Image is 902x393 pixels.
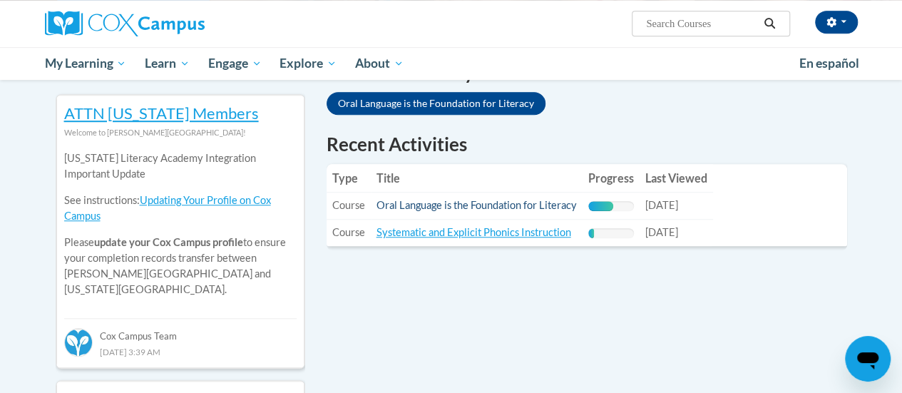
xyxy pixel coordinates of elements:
span: En español [799,56,859,71]
p: See instructions: [64,193,297,224]
img: Cox Campus Team [64,328,93,357]
img: Cox Campus [45,11,205,36]
div: Progress, % [588,228,595,238]
span: Course [332,199,365,211]
a: Cox Campus [45,11,302,36]
span: Engage [208,55,262,72]
span: Course [332,226,365,238]
b: update your Cox Campus profile [94,236,243,248]
th: Type [327,164,371,193]
button: Account Settings [815,11,858,34]
span: Learn [145,55,190,72]
div: Main menu [34,47,868,80]
a: Engage [199,47,271,80]
div: Welcome to [PERSON_NAME][GEOGRAPHIC_DATA]! [64,125,297,141]
iframe: Button to launch messaging window [845,336,891,382]
a: Learn [135,47,199,80]
th: Title [371,164,583,193]
div: Cox Campus Team [64,318,297,344]
span: My Learning [44,55,126,72]
a: Oral Language is the Foundation for Literacy [376,199,577,211]
span: Explore [280,55,337,72]
button: Search [759,15,780,32]
a: Explore [270,47,346,80]
div: [DATE] 3:39 AM [64,344,297,359]
span: [DATE] [645,226,678,238]
a: Updating Your Profile on Cox Campus [64,194,271,222]
div: Progress, % [588,201,613,211]
span: [DATE] [645,199,678,211]
div: Please to ensure your completion records transfer between [PERSON_NAME][GEOGRAPHIC_DATA] and [US_... [64,141,297,308]
a: En español [790,49,868,78]
p: [US_STATE] Literacy Academy Integration Important Update [64,150,297,182]
a: Oral Language is the Foundation for Literacy [327,92,545,115]
a: ATTN [US_STATE] Members [64,103,259,123]
a: About [346,47,413,80]
a: My Learning [36,47,136,80]
th: Progress [583,164,640,193]
a: Systematic and Explicit Phonics Instruction [376,226,571,238]
span: About [355,55,404,72]
h1: Recent Activities [327,131,847,157]
input: Search Courses [645,15,759,32]
th: Last Viewed [640,164,713,193]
